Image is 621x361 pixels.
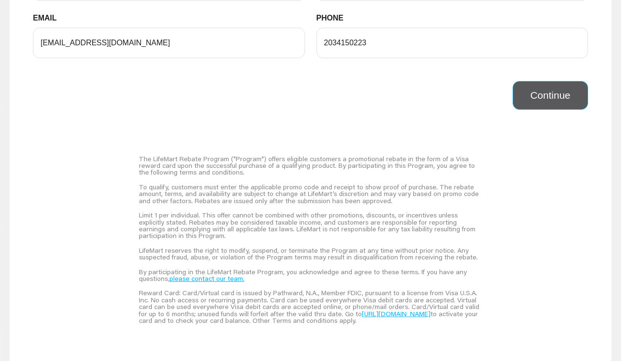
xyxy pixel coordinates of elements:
div: LifeMart reserves the right to modify, suspend, or terminate the Program at any time without prio... [139,243,482,265]
div: By participating in the LifeMart Rebate Program, you acknowledge and agree to these terms. If you... [139,265,482,286]
div: Reward Card: Card/Virtual card is issued by Pathward, N.A., Member FDIC, pursuant to a license fr... [139,286,482,328]
input: EMAIL [33,28,305,58]
a: [URL][DOMAIN_NAME] [362,309,431,318]
div: The LifeMart Rebate Program ("Program") offers eligible customers a promotional rebate in the for... [139,152,482,180]
label: PHONE [316,12,351,24]
input: PHONE [316,28,589,58]
button: Continue [513,81,588,110]
label: EMAIL [33,12,64,24]
a: please contact our team. [169,274,244,283]
div: Limit 1 per individual. This offer cannot be combined with other promotions, discounts, or incent... [139,208,482,243]
div: To qualify, customers must enter the applicable promo code and receipt to show proof of purchase.... [139,180,482,208]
